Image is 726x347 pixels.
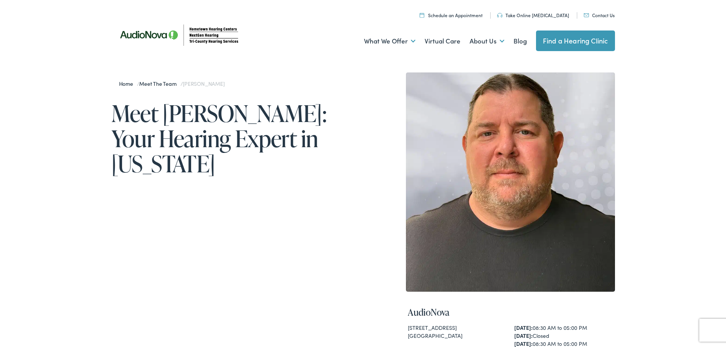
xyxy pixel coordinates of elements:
a: Blog [514,27,527,55]
a: Virtual Care [425,27,460,55]
img: utility icon [584,13,589,17]
span: [PERSON_NAME] [183,80,224,87]
strong: [DATE]: [514,332,533,339]
a: What We Offer [364,27,415,55]
a: About Us [470,27,504,55]
img: utility icon [497,13,502,18]
div: [GEOGRAPHIC_DATA] [408,332,506,340]
a: Find a Hearing Clinic [536,31,615,51]
strong: [DATE]: [514,324,533,331]
h1: Meet [PERSON_NAME]: Your Hearing Expert in [US_STATE] [111,101,363,176]
div: [STREET_ADDRESS] [408,324,506,332]
span: / / [119,80,225,87]
a: Take Online [MEDICAL_DATA] [497,12,569,18]
a: Schedule an Appointment [420,12,483,18]
a: Home [119,80,137,87]
img: utility icon [420,13,424,18]
a: Meet the Team [139,80,180,87]
a: Contact Us [584,12,615,18]
h4: AudioNova [408,307,613,318]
